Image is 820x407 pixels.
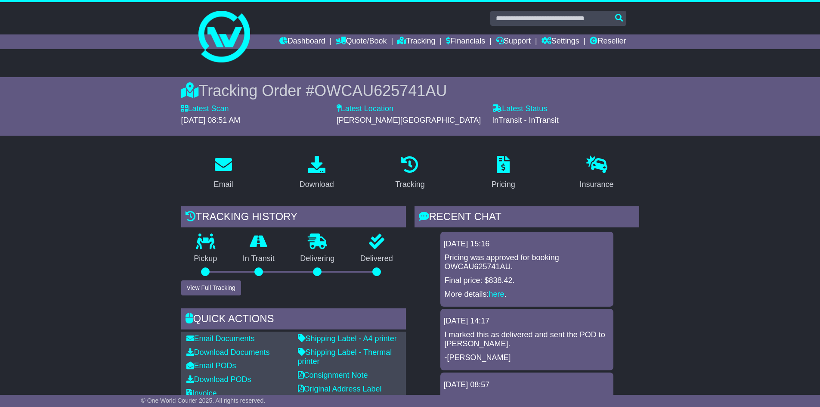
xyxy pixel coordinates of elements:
[181,254,230,264] p: Pickup
[445,290,609,299] p: More details: .
[445,253,609,272] p: Pricing was approved for booking OWCAU625741AU.
[298,385,382,393] a: Original Address Label
[298,334,397,343] a: Shipping Label - A4 printer
[444,317,610,326] div: [DATE] 14:17
[337,104,393,114] label: Latest Location
[186,334,255,343] a: Email Documents
[279,34,325,49] a: Dashboard
[314,82,447,99] span: OWCAU625741AU
[288,254,348,264] p: Delivering
[446,34,485,49] a: Financials
[181,280,241,295] button: View Full Tracking
[347,254,406,264] p: Delivered
[492,116,559,124] span: InTransit - InTransit
[298,348,392,366] a: Shipping Label - Thermal printer
[444,239,610,249] div: [DATE] 15:16
[337,116,481,124] span: [PERSON_NAME][GEOGRAPHIC_DATA]
[181,104,229,114] label: Latest Scan
[181,116,241,124] span: [DATE] 08:51 AM
[214,179,233,190] div: Email
[186,375,251,384] a: Download PODs
[186,348,270,357] a: Download Documents
[390,153,430,193] a: Tracking
[486,153,521,193] a: Pricing
[580,179,614,190] div: Insurance
[181,308,406,332] div: Quick Actions
[445,276,609,286] p: Final price: $838.42.
[492,104,547,114] label: Latest Status
[336,34,387,49] a: Quote/Book
[415,206,639,230] div: RECENT CHAT
[181,81,639,100] div: Tracking Order #
[186,361,236,370] a: Email PODs
[590,34,626,49] a: Reseller
[397,34,435,49] a: Tracking
[445,353,609,363] p: -[PERSON_NAME]
[542,34,579,49] a: Settings
[496,34,531,49] a: Support
[444,380,610,390] div: [DATE] 08:57
[395,179,424,190] div: Tracking
[300,179,334,190] div: Download
[208,153,238,193] a: Email
[492,179,515,190] div: Pricing
[489,290,504,298] a: here
[445,330,609,349] p: I marked this as delivered and sent the POD to [PERSON_NAME].
[294,153,340,193] a: Download
[574,153,619,193] a: Insurance
[141,397,266,404] span: © One World Courier 2025. All rights reserved.
[298,371,368,379] a: Consignment Note
[181,206,406,230] div: Tracking history
[230,254,288,264] p: In Transit
[186,389,217,398] a: Invoice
